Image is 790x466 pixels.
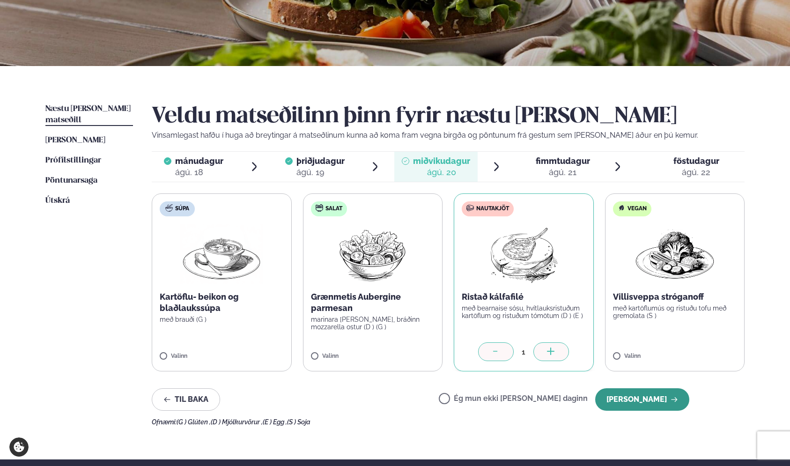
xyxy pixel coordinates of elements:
[536,167,590,178] div: ágú. 21
[45,104,133,126] a: Næstu [PERSON_NAME] matseðill
[673,167,719,178] div: ágú. 22
[152,104,745,130] h2: Veldu matseðilinn þinn fyrir næstu [PERSON_NAME]
[476,205,509,213] span: Nautakjöt
[160,316,284,323] p: með brauði (G )
[45,197,70,205] span: Útskrá
[45,105,131,124] span: Næstu [PERSON_NAME] matseðill
[462,291,586,303] p: Ristað kálfafilé
[152,130,745,141] p: Vinsamlegast hafðu í huga að breytingar á matseðlinum kunna að koma fram vegna birgða og pöntunum...
[45,175,97,186] a: Pöntunarsaga
[331,224,414,284] img: Salad.png
[45,156,101,164] span: Prófílstillingar
[613,291,737,303] p: Villisveppa stróganoff
[175,156,223,166] span: mánudagur
[618,204,625,212] img: Vegan.svg
[165,204,173,212] img: soup.svg
[152,388,220,411] button: Til baka
[536,156,590,166] span: fimmtudagur
[160,291,284,314] p: Kartöflu- beikon og blaðlaukssúpa
[413,167,470,178] div: ágú. 20
[673,156,719,166] span: föstudagur
[180,224,263,284] img: Soup.png
[628,205,647,213] span: Vegan
[296,156,345,166] span: þriðjudagur
[9,437,29,457] a: Cookie settings
[287,418,310,426] span: (S ) Soja
[45,177,97,185] span: Pöntunarsaga
[514,347,533,357] div: 1
[45,135,105,146] a: [PERSON_NAME]
[175,205,189,213] span: Súpa
[175,167,223,178] div: ágú. 18
[316,204,323,212] img: salad.svg
[634,224,716,284] img: Vegan.png
[45,136,105,144] span: [PERSON_NAME]
[263,418,287,426] span: (E ) Egg ,
[45,195,70,207] a: Útskrá
[466,204,474,212] img: beef.svg
[296,167,345,178] div: ágú. 19
[311,316,435,331] p: marinara [PERSON_NAME], bráðinn mozzarella ostur (D ) (G )
[325,205,342,213] span: Salat
[45,155,101,166] a: Prófílstillingar
[152,418,745,426] div: Ofnæmi:
[482,224,565,284] img: Lamb-Meat.png
[177,418,211,426] span: (G ) Glúten ,
[613,304,737,319] p: með kartöflumús og ristuðu tofu með gremolata (S )
[413,156,470,166] span: miðvikudagur
[595,388,689,411] button: [PERSON_NAME]
[462,304,586,319] p: með bearnaise sósu, hvítlauksristuðum kartöflum og ristuðum tómötum (D ) (E )
[311,291,435,314] p: Grænmetis Aubergine parmesan
[211,418,263,426] span: (D ) Mjólkurvörur ,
